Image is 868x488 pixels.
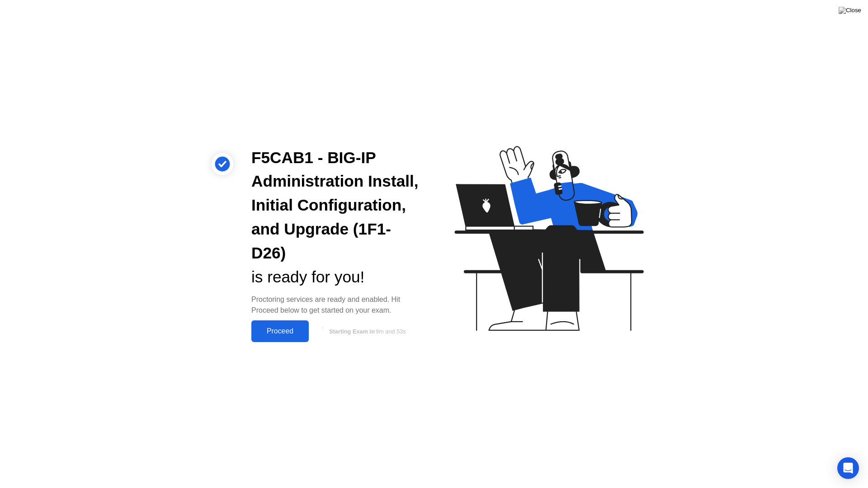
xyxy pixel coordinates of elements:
button: Starting Exam in9m and 53s [313,323,420,340]
div: Proctoring services are ready and enabled. Hit Proceed below to get started on your exam. [251,294,420,316]
div: Proceed [254,327,306,335]
span: 9m and 53s [376,328,406,335]
div: F5CAB1 - BIG-IP Administration Install, Initial Configuration, and Upgrade (1F1-D26) [251,146,420,265]
div: Open Intercom Messenger [837,457,859,479]
img: Close [839,7,861,14]
div: is ready for you! [251,265,420,289]
button: Proceed [251,320,309,342]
